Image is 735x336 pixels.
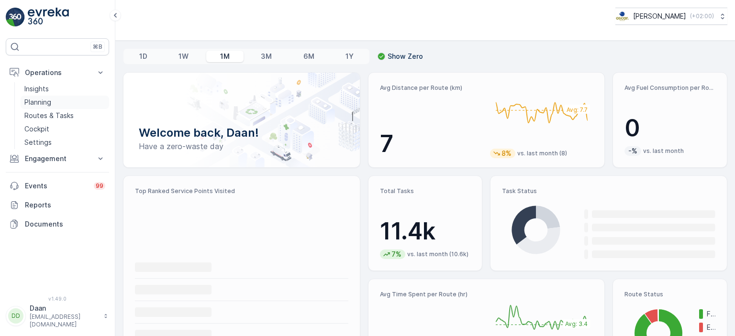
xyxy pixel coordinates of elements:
button: Operations [6,63,109,82]
p: Avg Time Spent per Route (hr) [380,291,483,298]
p: 3M [261,52,272,61]
p: Operations [25,68,90,77]
img: logo_light-DOdMpM7g.png [28,8,69,27]
p: 1M [220,52,230,61]
p: 8% [501,149,512,158]
p: Finished [707,309,715,319]
button: [PERSON_NAME](+02:00) [615,8,727,25]
p: Route Status [624,291,715,298]
a: Events99 [6,176,109,195]
p: Daan [30,303,99,313]
p: 99 [96,182,103,190]
span: v 1.49.0 [6,296,109,302]
a: Settings [21,136,109,149]
a: Routes & Tasks [21,109,109,122]
p: [PERSON_NAME] [633,11,686,21]
a: Cockpit [21,122,109,136]
p: Top Ranked Service Points Visited [135,187,348,195]
p: Expired [707,323,715,332]
p: 7 [380,130,483,158]
p: vs. last month [643,147,684,155]
p: vs. last month (8) [517,150,567,157]
p: Avg Fuel Consumption per Route (lt) [624,84,715,92]
p: 1D [139,52,147,61]
p: vs. last month (10.6k) [407,250,468,258]
a: Documents [6,215,109,234]
p: 7% [390,249,402,259]
p: Insights [24,84,49,94]
div: DD [8,308,23,324]
p: Routes & Tasks [24,111,74,120]
p: Engagement [25,154,90,163]
button: Engagement [6,149,109,168]
p: Cockpit [24,124,49,134]
a: Planning [21,96,109,109]
p: Task Status [502,187,715,195]
p: Have a zero-waste day [139,141,345,152]
a: Reports [6,195,109,215]
p: [EMAIL_ADDRESS][DOMAIN_NAME] [30,313,99,328]
p: Show Zero [388,52,423,61]
p: Total Tasks [380,187,471,195]
p: Documents [25,219,105,229]
p: Welcome back, Daan! [139,125,345,141]
p: Avg Distance per Route (km) [380,84,483,92]
button: DDDaan[EMAIL_ADDRESS][DOMAIN_NAME] [6,303,109,328]
p: Planning [24,98,51,107]
p: Reports [25,200,105,210]
p: ⌘B [93,43,102,51]
p: Events [25,181,88,191]
p: 0 [624,114,715,142]
p: 6M [303,52,314,61]
p: -% [627,146,638,156]
p: 1W [178,52,189,61]
img: basis-logo_rgb2x.png [615,11,629,22]
img: logo [6,8,25,27]
p: ( +02:00 ) [690,12,714,20]
p: 11.4k [380,217,471,246]
p: 1Y [345,52,354,61]
p: Settings [24,138,52,147]
a: Insights [21,82,109,96]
